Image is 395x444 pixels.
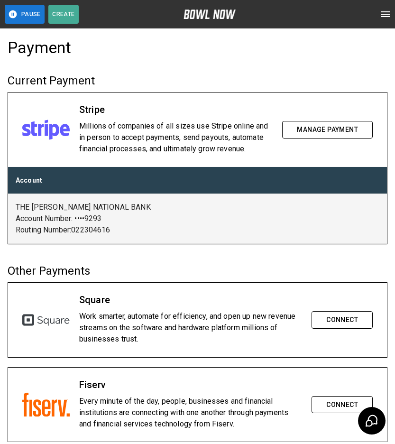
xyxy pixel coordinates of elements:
[79,120,273,155] p: Millions of companies of all sizes use Stripe online and in person to accept payments, send payou...
[79,102,273,117] h6: Stripe
[16,213,379,224] p: Account Number: •••• 9293
[79,377,302,392] h6: Fiserv
[79,396,302,430] p: Every minute of the day, people, businesses and financial institutions are connecting with one an...
[184,9,236,19] img: logo
[22,120,70,139] img: stripe.svg
[16,224,379,236] p: Routing Number: 022304616
[22,314,70,326] img: square.svg
[8,38,72,58] h4: Payment
[8,73,387,88] h5: Current Payment
[8,167,387,244] table: customized table
[8,263,387,278] h5: Other Payments
[282,121,373,139] button: Manage Payment
[312,396,373,414] button: Connect
[376,5,395,24] button: open drawer
[79,311,302,345] p: Work smarter, automate for efficiency, and open up new revenue streams on the software and hardwa...
[79,292,302,307] h6: Square
[22,392,70,417] img: fiserv.svg
[16,202,379,213] p: THE [PERSON_NAME] NATIONAL BANK
[5,5,45,24] button: Pause
[8,167,387,194] th: Account
[48,5,79,24] button: Create
[312,311,373,329] button: Connect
